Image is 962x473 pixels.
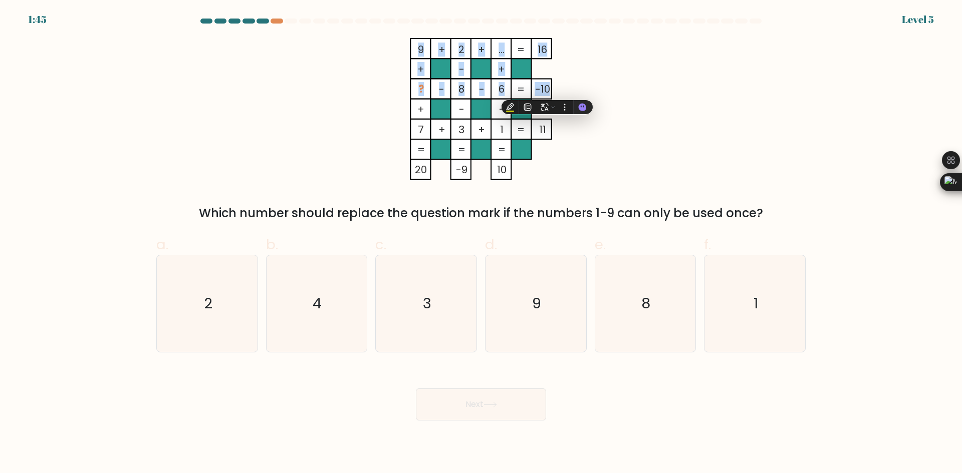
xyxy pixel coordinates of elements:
tspan: = [498,143,506,157]
text: 4 [313,293,322,313]
text: 1 [754,293,758,313]
text: 9 [532,293,541,313]
tspan: + [417,62,424,76]
tspan: 3 [458,123,464,137]
tspan: = [517,43,525,57]
span: c. [375,235,386,254]
text: 2 [204,293,212,313]
tspan: = [517,123,525,137]
text: 3 [423,293,431,313]
div: Level 5 [902,12,934,27]
span: a. [156,235,168,254]
div: Which number should replace the question mark if the numbers 1-9 can only be used once? [162,204,800,222]
span: f. [704,235,711,254]
tspan: 10 [497,163,507,177]
tspan: + [498,62,505,76]
tspan: -9 [456,163,467,177]
tspan: = [458,143,465,157]
div: 1:45 [28,12,47,27]
text: 8 [642,293,651,313]
tspan: - [459,102,464,116]
tspan: 9 [418,43,424,57]
tspan: -10 [535,82,550,96]
tspan: + [438,43,445,57]
span: d. [485,235,497,254]
tspan: - [499,102,505,116]
tspan: - [459,62,464,76]
tspan: + [417,102,424,116]
tspan: 8 [458,82,464,96]
tspan: - [479,82,485,96]
tspan: ... [499,43,505,57]
tspan: - [439,82,444,96]
tspan: = [417,143,425,157]
span: b. [266,235,278,254]
tspan: + [438,123,445,137]
button: Next [416,388,546,420]
tspan: + [478,123,485,137]
tspan: = [517,82,525,96]
tspan: 2 [458,43,464,57]
span: e. [595,235,606,254]
tspan: 6 [499,82,505,96]
tspan: 7 [418,123,424,137]
tspan: 20 [415,163,427,177]
tspan: + [478,43,485,57]
tspan: ? [418,82,424,96]
tspan: 16 [538,43,547,57]
tspan: 11 [539,123,546,137]
tspan: 1 [500,123,504,137]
